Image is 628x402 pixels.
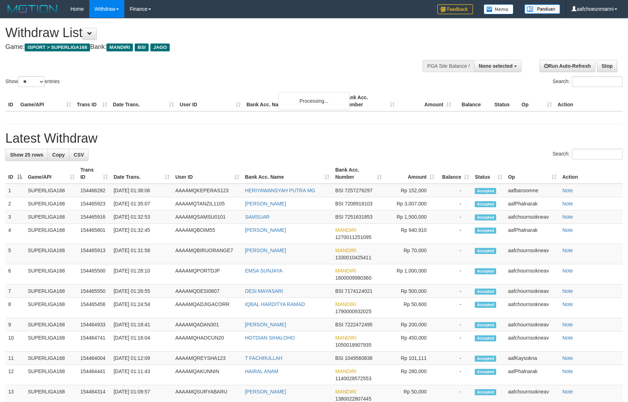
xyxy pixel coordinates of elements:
td: 5 [5,244,25,264]
span: Accepted [475,302,496,308]
a: Show 25 rows [5,149,48,161]
span: Copy 1050018907935 to clipboard [335,342,371,348]
span: Accepted [475,389,496,395]
th: Date Trans.: activate to sort column ascending [111,163,173,184]
img: Button%20Memo.svg [484,4,514,14]
h1: Withdraw List [5,26,412,40]
a: Note [562,268,573,274]
td: SUPERLIGA168 [25,365,78,385]
td: Rp 280,000 [385,365,437,385]
a: Note [562,301,573,307]
span: MANDIRI [335,248,356,253]
td: SUPERLIGA168 [25,318,78,331]
a: [PERSON_NAME] [245,201,286,207]
td: - [437,318,472,331]
span: Accepted [475,369,496,375]
td: [DATE] 01:26:55 [111,285,173,298]
th: Action [559,163,623,184]
span: Accepted [475,228,496,234]
td: Rp 450,000 [385,331,437,352]
td: 154465500 [78,264,111,285]
span: Accepted [475,322,496,328]
td: - [437,184,472,197]
span: BSI [335,214,343,220]
td: aafchournsokneav [505,318,559,331]
td: - [437,331,472,352]
td: SUPERLIGA168 [25,210,78,224]
td: AAAAMQHAOCUN20 [173,331,242,352]
td: 7 [5,285,25,298]
td: [DATE] 01:28:10 [111,264,173,285]
th: Bank Acc. Number [341,91,398,111]
td: - [437,264,472,285]
td: 4 [5,224,25,244]
td: 6 [5,264,25,285]
a: Note [562,188,573,193]
td: 154465916 [78,210,111,224]
td: aafchournsokneav [505,264,559,285]
a: Note [562,389,573,395]
td: [DATE] 01:24:54 [111,298,173,318]
span: Accepted [475,289,496,295]
label: Show entries [5,76,60,87]
td: - [437,244,472,264]
th: Bank Acc. Name: activate to sort column ascending [242,163,333,184]
a: [PERSON_NAME] [245,389,286,395]
td: - [437,285,472,298]
td: - [437,298,472,318]
span: Accepted [475,248,496,254]
input: Search: [572,76,623,87]
td: aafchournsokneav [505,331,559,352]
span: Copy 1270011251095 to clipboard [335,234,371,240]
td: SUPERLIGA168 [25,352,78,365]
td: Rp 101,111 [385,352,437,365]
td: AAAAMQSAMSU0101 [173,210,242,224]
a: HOTDIAN SIHALOHO [245,335,295,341]
td: aafPhalnarak [505,365,559,385]
td: aafchournsokneav [505,210,559,224]
select: Showentries [18,76,45,87]
span: Accepted [475,201,496,207]
td: 154465913 [78,244,111,264]
th: Game/API: activate to sort column ascending [25,163,78,184]
th: Amount: activate to sort column ascending [385,163,437,184]
td: SUPERLIGA168 [25,224,78,244]
td: aafPhalnarak [505,224,559,244]
a: Note [562,248,573,253]
td: 154464441 [78,365,111,385]
td: - [437,224,472,244]
td: 9 [5,318,25,331]
span: Accepted [475,268,496,274]
th: ID: activate to sort column descending [5,163,25,184]
div: Processing... [278,92,350,110]
td: 2 [5,197,25,210]
span: ISPORT > SUPERLIGA168 [25,44,90,51]
th: Op [519,91,555,111]
td: SUPERLIGA168 [25,285,78,298]
img: Feedback.jpg [437,4,473,14]
td: 154464741 [78,331,111,352]
span: Accepted [475,188,496,194]
td: AAAAMQADAN301 [173,318,242,331]
span: Accepted [475,356,496,362]
a: Note [562,335,573,341]
a: Note [562,288,573,294]
div: PGA Site Balance / [423,60,474,72]
span: Copy 7251631853 to clipboard [345,214,373,220]
td: AAAAMQAKUNNIN [173,365,242,385]
td: aafPhalnarak [505,197,559,210]
td: 12 [5,365,25,385]
a: [PERSON_NAME] [245,227,286,233]
h1: Latest Withdraw [5,131,623,146]
td: 154465923 [78,197,111,210]
td: 11 [5,352,25,365]
td: [DATE] 01:32:53 [111,210,173,224]
td: aafchournsokneav [505,298,559,318]
th: Op: activate to sort column ascending [505,163,559,184]
td: 154465456 [78,298,111,318]
a: CSV [69,149,89,161]
span: Copy 1800009980360 to clipboard [335,275,371,281]
td: SUPERLIGA168 [25,184,78,197]
td: 154465550 [78,285,111,298]
a: [PERSON_NAME] [245,322,286,327]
